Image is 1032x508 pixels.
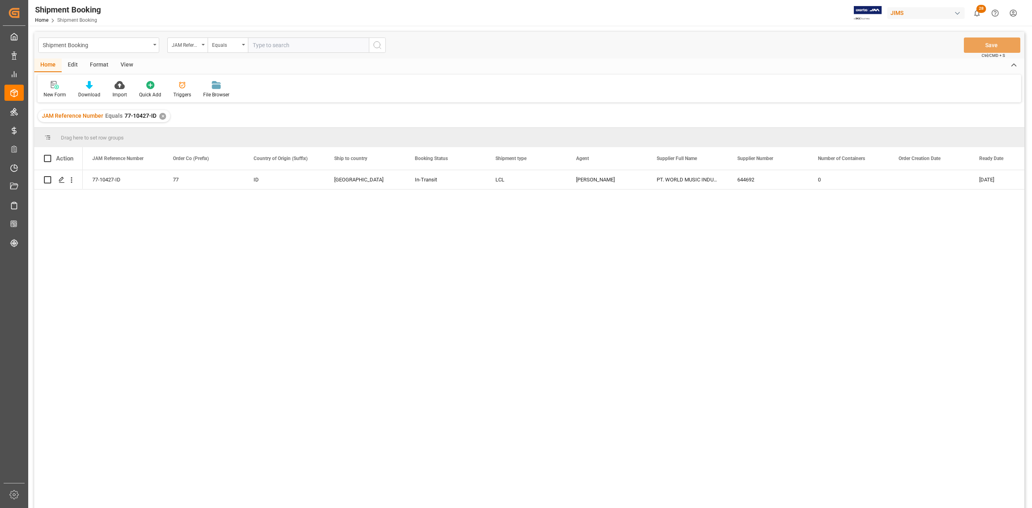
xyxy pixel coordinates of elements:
button: Save [964,37,1020,53]
div: Quick Add [139,91,161,98]
div: Shipment Booking [43,40,150,50]
div: 77 [173,171,234,189]
a: Home [35,17,48,23]
div: 644692 [728,170,808,189]
img: Exertis%20JAM%20-%20Email%20Logo.jpg_1722504956.jpg [854,6,882,20]
div: [PERSON_NAME] [576,171,637,189]
div: Home [34,58,62,72]
button: open menu [38,37,159,53]
div: [GEOGRAPHIC_DATA] [334,171,395,189]
span: JAM Reference Number [42,112,103,119]
div: 0 [808,170,889,189]
div: In-Transit [415,171,476,189]
span: Order Creation Date [899,156,940,161]
span: 77-10427-ID [125,112,156,119]
div: JIMS [887,7,965,19]
button: JIMS [887,5,968,21]
span: Agent [576,156,589,161]
div: Download [78,91,100,98]
span: Ship to country [334,156,367,161]
button: Help Center [986,4,1004,22]
div: New Form [44,91,66,98]
div: Shipment Booking [35,4,101,16]
span: Supplier Number [737,156,773,161]
button: search button [369,37,386,53]
div: Action [56,155,73,162]
div: ID [254,171,315,189]
span: Supplier Full Name [657,156,697,161]
div: JAM Reference Number [172,40,199,49]
span: Number of Containers [818,156,865,161]
span: Country of Origin (Suffix) [254,156,308,161]
span: Order Co (Prefix) [173,156,209,161]
button: open menu [208,37,248,53]
span: JAM Reference Number [92,156,144,161]
div: ✕ [159,113,166,120]
span: Ready Date [979,156,1003,161]
div: Edit [62,58,84,72]
span: Drag here to set row groups [61,135,124,141]
div: Format [84,58,114,72]
button: open menu [167,37,208,53]
span: Ctrl/CMD + S [982,52,1005,58]
div: Triggers [173,91,191,98]
div: 77-10427-ID [83,170,163,189]
span: Shipment type [495,156,526,161]
span: 28 [976,5,986,13]
div: Equals [212,40,239,49]
div: Import [112,91,127,98]
div: File Browser [203,91,229,98]
div: PT. WORLD MUSIC INDUSTRY [647,170,728,189]
div: LCL [495,171,557,189]
button: show 28 new notifications [968,4,986,22]
span: Equals [105,112,123,119]
input: Type to search [248,37,369,53]
span: Booking Status [415,156,448,161]
div: View [114,58,139,72]
div: Press SPACE to select this row. [34,170,83,189]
